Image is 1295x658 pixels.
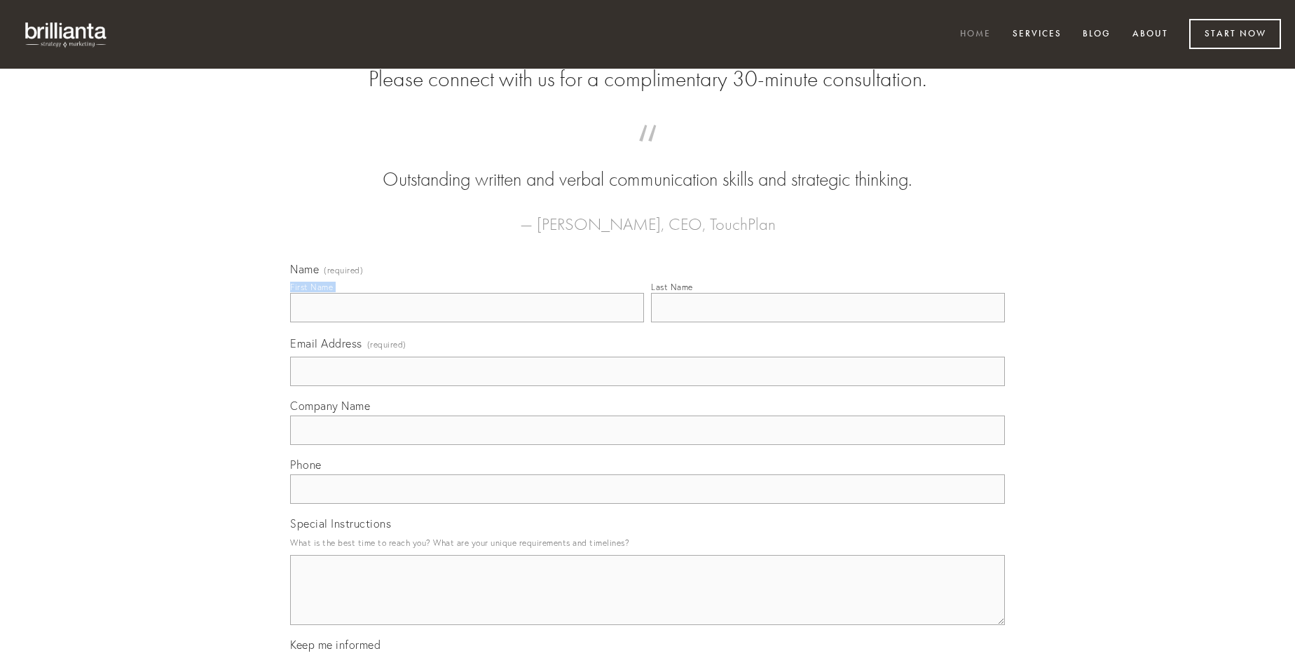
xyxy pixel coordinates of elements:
[290,458,322,472] span: Phone
[14,14,119,55] img: brillianta - research, strategy, marketing
[290,282,333,292] div: First Name
[290,533,1005,552] p: What is the best time to reach you? What are your unique requirements and timelines?
[290,399,370,413] span: Company Name
[290,336,362,350] span: Email Address
[313,193,982,238] figcaption: — [PERSON_NAME], CEO, TouchPlan
[313,139,982,193] blockquote: Outstanding written and verbal communication skills and strategic thinking.
[951,23,1000,46] a: Home
[1123,23,1177,46] a: About
[1074,23,1120,46] a: Blog
[313,139,982,166] span: “
[290,262,319,276] span: Name
[290,516,391,530] span: Special Instructions
[1189,19,1281,49] a: Start Now
[324,266,363,275] span: (required)
[651,282,693,292] div: Last Name
[290,638,381,652] span: Keep me informed
[1003,23,1071,46] a: Services
[367,335,406,354] span: (required)
[290,66,1005,92] h2: Please connect with us for a complimentary 30-minute consultation.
